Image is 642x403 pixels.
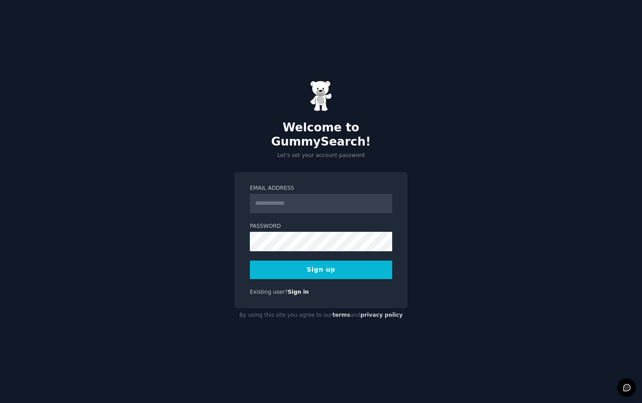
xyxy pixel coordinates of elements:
[360,312,403,318] a: privacy policy
[310,81,332,111] img: Gummy Bear
[234,152,408,160] p: Let's set your account password
[250,223,392,230] label: Password
[234,308,408,322] div: By using this site you agree to our and
[288,289,309,295] a: Sign in
[234,121,408,149] h2: Welcome to GummySearch!
[332,312,350,318] a: terms
[250,289,288,295] span: Existing user?
[250,261,392,279] button: Sign up
[250,184,392,192] label: Email Address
